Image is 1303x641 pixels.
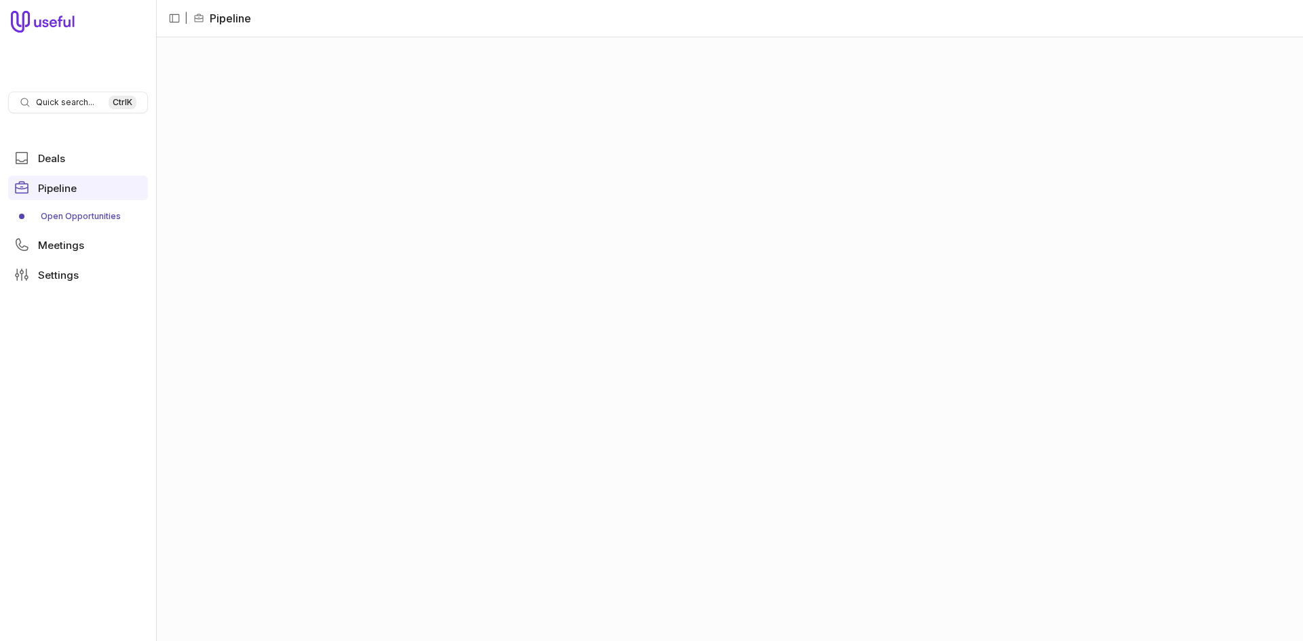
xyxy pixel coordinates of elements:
span: | [185,10,188,26]
button: Collapse sidebar [164,8,185,28]
span: Settings [38,270,79,280]
a: Meetings [8,233,148,257]
a: Open Opportunities [8,206,148,227]
span: Pipeline [38,183,77,193]
li: Pipeline [193,10,251,26]
kbd: Ctrl K [109,96,136,109]
a: Pipeline [8,176,148,200]
a: Settings [8,263,148,287]
span: Meetings [38,240,84,250]
div: Pipeline submenu [8,206,148,227]
a: Deals [8,146,148,170]
span: Quick search... [36,97,94,108]
span: Deals [38,153,65,163]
